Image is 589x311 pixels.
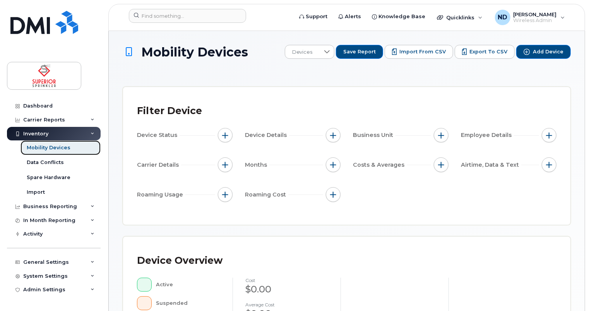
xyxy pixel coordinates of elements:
span: Device Details [245,131,289,139]
span: Roaming Usage [137,191,185,199]
span: Import from CSV [399,48,446,55]
h4: cost [245,278,328,283]
span: Airtime, Data & Text [461,161,521,169]
span: Device Status [137,131,180,139]
span: Save Report [343,48,376,55]
div: Suspended [156,296,221,310]
div: Active [156,278,221,292]
div: Device Overview [137,251,223,271]
span: Costs & Averages [353,161,407,169]
button: Save Report [336,45,383,59]
span: Months [245,161,269,169]
span: Business Unit [353,131,396,139]
button: Export to CSV [455,45,515,59]
span: Roaming Cost [245,191,288,199]
span: Employee Details [461,131,514,139]
span: Mobility Devices [141,45,248,59]
button: Add Device [516,45,571,59]
h4: Average cost [245,302,328,307]
span: Devices [285,45,320,59]
button: Import from CSV [385,45,453,59]
span: Export to CSV [469,48,507,55]
span: Carrier Details [137,161,181,169]
span: Add Device [533,48,563,55]
div: $0.00 [245,283,328,296]
div: Filter Device [137,101,202,121]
